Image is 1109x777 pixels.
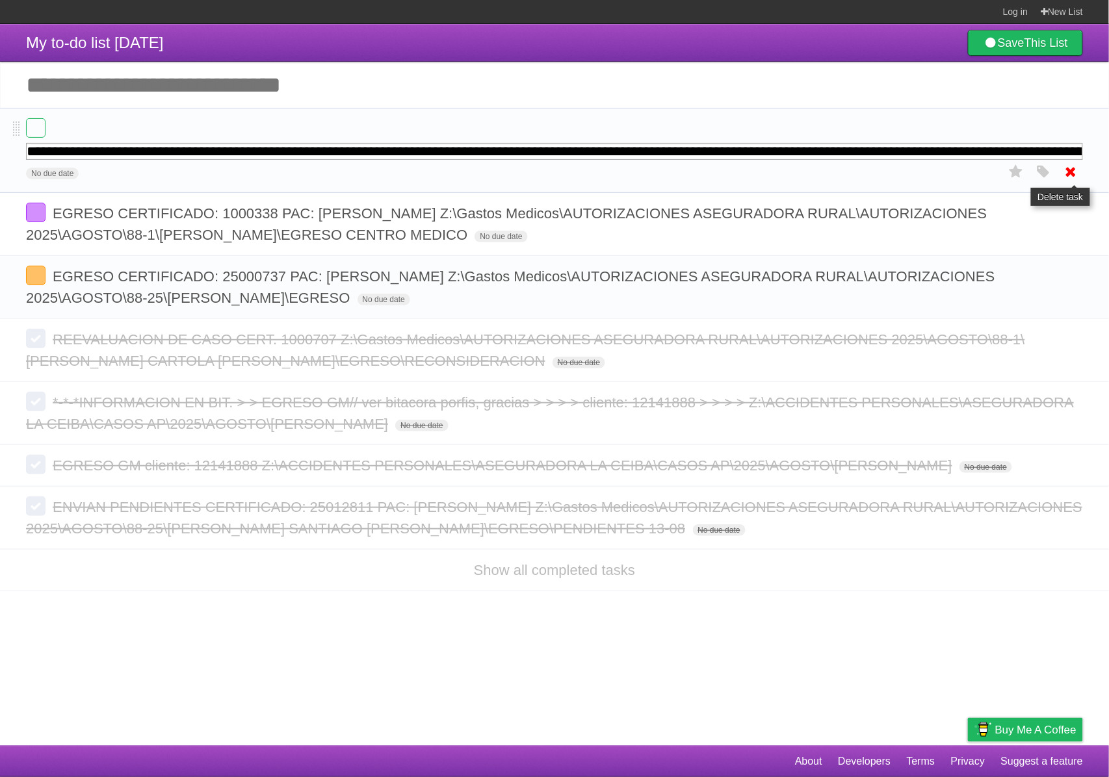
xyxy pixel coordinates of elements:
label: Done [26,455,46,474]
b: This List [1024,36,1068,49]
label: Done [26,203,46,222]
a: Suggest a feature [1001,749,1083,774]
span: ENVIAN PENDIENTES CERTIFICADO: 25012811 PAC: [PERSON_NAME] Z:\Gastos Medicos\AUTORIZACIONES ASEGU... [26,499,1082,537]
a: Privacy [951,749,985,774]
a: Buy me a coffee [968,718,1083,742]
a: Show all completed tasks [474,562,635,578]
span: No due date [959,461,1012,473]
span: No due date [26,168,79,179]
span: No due date [475,231,527,242]
a: Terms [907,749,935,774]
span: No due date [358,294,410,305]
span: My to-do list [DATE] [26,34,164,51]
span: Buy me a coffee [995,719,1076,741]
label: Done [26,496,46,516]
span: EGRESO CERTIFICADO: 25000737 PAC: [PERSON_NAME] Z:\Gastos Medicos\AUTORIZACIONES ASEGURADORA RURA... [26,268,995,306]
span: *-*-*INFORMACION EN BIT. > > EGRESO GM// ver bitacora porfis, gracias > > > > cliente: 12141888 >... [26,394,1074,432]
span: EGRESO GM cliente: 12141888 Z:\ACCIDENTES PERSONALES\ASEGURADORA LA CEIBA\CASOS AP\2025\AGOSTO\[P... [53,457,956,474]
span: REEVALUACION DE CASO CERT. 1000707 Z:\Gastos Medicos\AUTORIZACIONES ASEGURADORA RURAL\AUTORIZACIO... [26,331,1025,369]
span: No due date [395,420,448,431]
label: Done [26,266,46,285]
a: About [795,749,822,774]
img: Buy me a coffee [974,719,992,741]
label: Star task [1004,161,1028,183]
label: Done [26,118,46,138]
a: Developers [838,749,891,774]
span: EGRESO CERTIFICADO: 1000338 PAC: [PERSON_NAME] Z:\Gastos Medicos\AUTORIZACIONES ASEGURADORA RURAL... [26,205,987,243]
label: Done [26,329,46,348]
span: No due date [553,357,605,368]
a: SaveThis List [968,30,1083,56]
label: Done [26,392,46,411]
span: No due date [693,524,746,536]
